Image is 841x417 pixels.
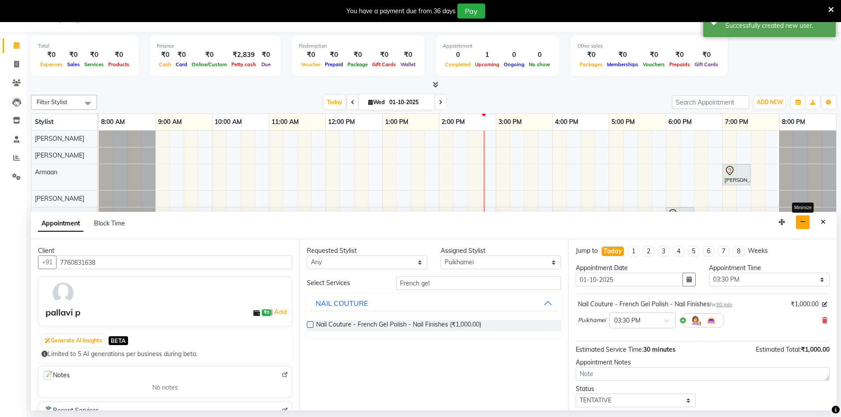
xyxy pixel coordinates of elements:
[323,61,345,68] span: Prepaid
[628,246,639,256] li: 1
[157,42,274,50] div: Finance
[688,246,699,256] li: 5
[473,50,502,60] div: 1
[667,209,693,227] div: [PERSON_NAME], TK01, 06:00 PM-06:30 PM, Beauty Essentials - Full Legs Brightening - Waxing
[326,116,357,128] a: 12:00 PM
[718,246,729,256] li: 7
[577,61,605,68] span: Packages
[603,247,622,256] div: Today
[173,50,189,60] div: ₹0
[443,61,473,68] span: Completed
[41,349,289,359] div: Limited to 5 AI generations per business during beta.
[307,246,427,255] div: Requested Stylist
[35,118,53,126] span: Stylist
[35,151,84,159] span: [PERSON_NAME]
[443,42,552,50] div: Appointment
[576,384,696,394] div: Status
[323,50,345,60] div: ₹0
[189,50,229,60] div: ₹0
[709,263,830,273] div: Appointment Time
[366,99,387,105] span: Wed
[576,273,683,286] input: yyyy-mm-dd
[259,61,273,68] span: Due
[316,320,481,331] span: Nail Couture - French Gel Polish - Nail Finishes (₹1,000.00)
[658,246,669,256] li: 3
[109,336,128,345] span: BETA
[38,216,83,232] span: Appointment
[396,276,561,290] input: Search by service name
[716,301,732,308] span: 30 min
[692,50,720,60] div: ₹0
[345,50,370,60] div: ₹0
[398,61,418,68] span: Wallet
[347,7,456,16] div: You have a payment due from 36 days
[229,50,258,60] div: ₹2,839
[723,116,750,128] a: 7:00 PM
[605,50,641,60] div: ₹0
[641,61,667,68] span: Vouchers
[724,165,750,184] div: [PERSON_NAME] A, TK02, 07:00 PM-07:30 PM, Men Hair Cut - Hair Cut Sr Stylist
[577,42,720,50] div: Other sales
[780,116,807,128] a: 8:00 PM
[35,211,59,219] span: Rekha C
[152,383,178,392] span: No notes
[65,50,82,60] div: ₹0
[262,309,271,316] span: ₹0
[667,50,692,60] div: ₹0
[316,298,368,308] div: NAIL COUTURE
[38,255,57,269] button: +91
[324,95,346,109] span: Today
[822,302,827,307] i: Edit price
[35,135,84,143] span: [PERSON_NAME]
[578,316,606,325] span: Puikhamei
[748,246,768,255] div: Weeks
[576,263,696,273] div: Appointment Date
[370,50,398,60] div: ₹0
[157,61,173,68] span: Cash
[502,61,527,68] span: Ongoing
[398,50,418,60] div: ₹0
[99,116,127,128] a: 8:00 AM
[299,61,323,68] span: Voucher
[690,315,701,326] img: Hairdresser.png
[443,50,473,60] div: 0
[791,300,818,309] span: ₹1,000.00
[710,301,732,308] small: for
[106,50,132,60] div: ₹0
[300,278,389,288] div: Select Services
[370,61,398,68] span: Gift Cards
[757,99,783,105] span: ADD NEW
[37,98,68,105] span: Filter Stylist
[703,246,714,256] li: 6
[387,96,431,109] input: 2025-10-01
[496,116,524,128] a: 3:00 PM
[38,246,292,255] div: Client
[577,50,605,60] div: ₹0
[725,21,829,30] div: Successfully created new user.
[42,370,70,381] span: Notes
[258,50,274,60] div: ₹0
[553,116,581,128] a: 4:00 PM
[56,255,292,269] input: Search by Name/Mobile/Email/Code
[754,96,785,109] button: ADD NEW
[299,42,418,50] div: Redemption
[157,50,173,60] div: ₹0
[441,246,561,255] div: Assigned Stylist
[35,168,57,176] span: Armaan
[817,215,830,229] button: Close
[38,61,65,68] span: Expenses
[733,246,744,256] li: 8
[42,406,99,416] span: Recent Services
[273,307,288,317] a: Add
[801,346,830,353] span: ₹1,000.00
[189,61,229,68] span: Online/Custom
[756,346,801,353] span: Estimated Total:
[38,50,65,60] div: ₹0
[106,61,132,68] span: Products
[38,42,132,50] div: Total
[65,61,82,68] span: Sales
[641,50,667,60] div: ₹0
[792,203,814,213] div: Minimize
[212,116,244,128] a: 10:00 AM
[383,116,411,128] a: 1:00 PM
